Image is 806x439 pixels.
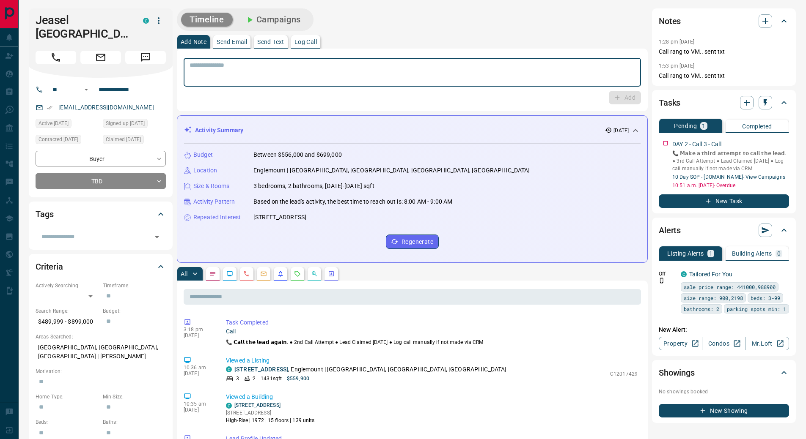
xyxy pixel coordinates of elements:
p: 3 bedrooms, 2 bathrooms, [DATE]-[DATE] sqft [253,182,374,191]
button: New Showing [659,404,789,417]
button: Open [151,231,163,243]
h2: Notes [659,14,681,28]
span: Claimed [DATE] [106,135,141,144]
p: Task Completed [226,318,638,327]
a: Condos [702,337,745,350]
p: Areas Searched: [36,333,166,341]
button: New Task [659,194,789,208]
div: Showings [659,363,789,383]
p: Send Text [257,39,284,45]
p: 1 [702,123,705,129]
p: $559,900 [287,375,309,382]
p: $489,999 - $899,000 [36,315,99,329]
p: Beds: [36,418,99,426]
p: 3:18 pm [184,327,213,333]
p: Size & Rooms [193,182,230,191]
svg: Email Verified [47,105,52,111]
p: New Alert: [659,325,789,334]
span: Contacted [DATE] [39,135,78,144]
p: [DATE] [184,371,213,376]
p: 1431 sqft [261,375,282,382]
p: Log Call [294,39,317,45]
p: Call rang to VM.. sent txt [659,47,789,56]
a: [STREET_ADDRESS] [234,366,288,373]
p: No showings booked [659,388,789,395]
a: [STREET_ADDRESS] [234,402,281,408]
p: [STREET_ADDRESS] [226,409,315,417]
p: DAY 2 - Call 3 - Call [672,140,721,149]
span: Message [125,51,166,64]
p: Send Email [217,39,247,45]
h2: Tasks [659,96,680,109]
p: Based on the lead's activity, the best time to reach out is: 8:00 AM - 9:00 AM [253,197,452,206]
p: Viewed a Listing [226,356,638,365]
p: Home Type: [36,393,99,401]
div: Fri Aug 08 2025 [36,135,99,147]
p: Budget: [103,307,166,315]
span: Signed up [DATE] [106,119,145,128]
p: C12017429 [610,370,638,378]
p: Location [193,166,217,175]
p: Motivation: [36,368,166,375]
h2: Criteria [36,260,63,273]
span: Email [80,51,121,64]
div: Wed Aug 13 2025 [36,119,99,131]
svg: Requests [294,270,301,277]
p: Actively Searching: [36,282,99,289]
span: Active [DATE] [39,119,69,128]
p: Pending [674,123,697,129]
h2: Tags [36,207,53,221]
div: Notes [659,11,789,31]
p: 1:28 pm [DATE] [659,39,695,45]
p: All [181,271,187,277]
span: parking spots min: 1 [727,305,786,313]
p: 3 [236,375,239,382]
svg: Push Notification Only [659,278,665,284]
p: [GEOGRAPHIC_DATA], [GEOGRAPHIC_DATA], [GEOGRAPHIC_DATA] | [PERSON_NAME] [36,341,166,363]
div: TBD [36,173,166,189]
p: Repeated Interest [193,213,241,222]
p: Between $556,000 and $699,000 [253,150,342,159]
p: [STREET_ADDRESS] [253,213,306,222]
h2: Alerts [659,224,681,237]
p: [DATE] [184,333,213,338]
div: Criteria [36,256,166,277]
p: High-Rise | 1972 | 15 floors | 139 units [226,417,315,424]
p: 1:53 pm [DATE] [659,63,695,69]
svg: Lead Browsing Activity [226,270,233,277]
svg: Notes [209,270,216,277]
button: Timeline [181,13,233,27]
svg: Emails [260,270,267,277]
span: Call [36,51,76,64]
h1: Jeasel [GEOGRAPHIC_DATA] [36,14,130,41]
p: Min Size: [103,393,166,401]
div: Alerts [659,220,789,240]
p: Call [226,327,638,336]
p: Timeframe: [103,282,166,289]
span: size range: 900,2198 [684,294,743,302]
p: [DATE] [613,127,629,134]
p: Activity Summary [195,126,243,135]
div: Thu Jul 31 2025 [103,135,166,147]
span: bathrooms: 2 [684,305,719,313]
p: Add Note [181,39,206,45]
p: 📞 𝗠𝗮𝗸𝗲 𝗮 𝘁𝗵𝗶𝗿𝗱 𝗮𝘁𝘁𝗲𝗺𝗽𝘁 𝘁𝗼 𝗰𝗮𝗹𝗹 𝘁𝗵𝗲 𝗹𝗲𝗮𝗱. ● 3rd Call Attempt ● Lead Claimed [DATE] ● Log call manu... [672,150,789,172]
p: Baths: [103,418,166,426]
div: condos.ca [143,18,149,24]
svg: Calls [243,270,250,277]
a: Property [659,337,702,350]
p: Listing Alerts [667,251,704,256]
p: 10:36 am [184,365,213,371]
p: 1 [709,251,712,256]
div: Thu Jul 31 2025 [103,119,166,131]
a: 10 Day SOP - [DOMAIN_NAME]- View Campaigns [672,174,785,180]
div: Tasks [659,93,789,113]
svg: Listing Alerts [277,270,284,277]
div: condos.ca [226,403,232,409]
button: Open [81,85,91,95]
a: Tailored For You [689,271,732,278]
p: 📞 𝗖𝗮𝗹𝗹 𝘁𝗵𝗲 𝗹𝗲𝗮𝗱 𝗮𝗴𝗮𝗶𝗻. ● 2nd Call Attempt ● Lead Claimed [DATE] ‎● Log call manually if not made ... [226,338,638,346]
svg: Opportunities [311,270,318,277]
a: [EMAIL_ADDRESS][DOMAIN_NAME] [58,104,154,111]
div: condos.ca [226,366,232,372]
